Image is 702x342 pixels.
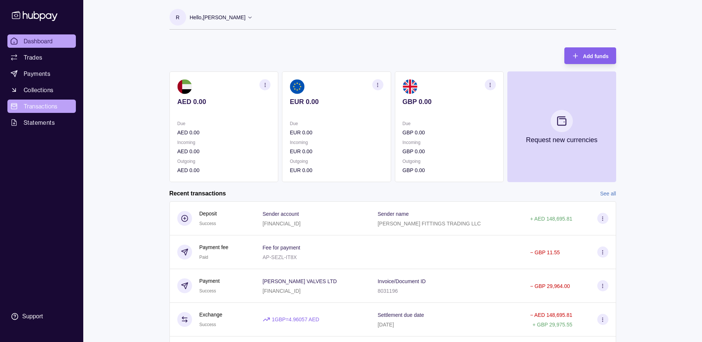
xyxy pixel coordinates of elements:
[177,98,271,106] p: AED 0.00
[263,288,301,294] p: [FINANCIAL_ID]
[564,47,616,64] button: Add funds
[290,98,383,106] p: EUR 0.00
[199,243,229,251] p: Payment fee
[263,254,297,260] p: AP-SEZL-IT8X
[290,120,383,128] p: Due
[290,166,383,174] p: EUR 0.00
[199,311,222,319] p: Exchange
[24,53,42,62] span: Trades
[530,249,560,255] p: − GBP 11.55
[177,79,192,94] img: ae
[583,53,608,59] span: Add funds
[263,221,301,227] p: [FINANCIAL_ID]
[177,138,271,147] p: Incoming
[199,288,216,294] span: Success
[402,120,496,128] p: Due
[530,216,572,222] p: + AED 148,695.81
[24,85,53,94] span: Collections
[7,100,76,113] a: Transactions
[199,209,217,218] p: Deposit
[507,71,616,182] button: Request new currencies
[377,221,481,227] p: [PERSON_NAME] FITTINGS TRADING LLC
[199,322,216,327] span: Success
[7,309,76,324] a: Support
[272,315,319,323] p: 1 GBP = 4.96057 AED
[402,166,496,174] p: GBP 0.00
[402,147,496,155] p: GBP 0.00
[7,34,76,48] a: Dashboard
[290,79,305,94] img: eu
[176,13,179,21] p: R
[7,116,76,129] a: Statements
[199,255,208,260] span: Paid
[377,211,409,217] p: Sender name
[377,278,426,284] p: Invoice/Document ID
[7,83,76,97] a: Collections
[402,79,417,94] img: gb
[263,278,337,284] p: [PERSON_NAME] VALVES LTD
[199,221,216,226] span: Success
[263,211,299,217] p: Sender account
[377,312,424,318] p: Settlement due date
[530,283,570,289] p: − GBP 29,964.00
[169,190,226,198] h2: Recent transactions
[177,128,271,137] p: AED 0.00
[24,118,55,127] span: Statements
[402,157,496,165] p: Outgoing
[24,37,53,46] span: Dashboard
[24,69,50,78] span: Payments
[290,138,383,147] p: Incoming
[533,322,572,328] p: + GBP 29,975.55
[290,147,383,155] p: EUR 0.00
[600,190,616,198] a: See all
[177,120,271,128] p: Due
[402,128,496,137] p: GBP 0.00
[526,136,597,144] p: Request new currencies
[377,322,394,328] p: [DATE]
[177,166,271,174] p: AED 0.00
[24,102,58,111] span: Transactions
[199,277,220,285] p: Payment
[290,157,383,165] p: Outgoing
[402,98,496,106] p: GBP 0.00
[530,312,572,318] p: − AED 148,695.81
[177,157,271,165] p: Outgoing
[263,245,300,251] p: Fee for payment
[290,128,383,137] p: EUR 0.00
[402,138,496,147] p: Incoming
[177,147,271,155] p: AED 0.00
[377,288,398,294] p: 8031196
[7,67,76,80] a: Payments
[190,13,246,21] p: Hello, [PERSON_NAME]
[7,51,76,64] a: Trades
[22,312,43,321] div: Support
